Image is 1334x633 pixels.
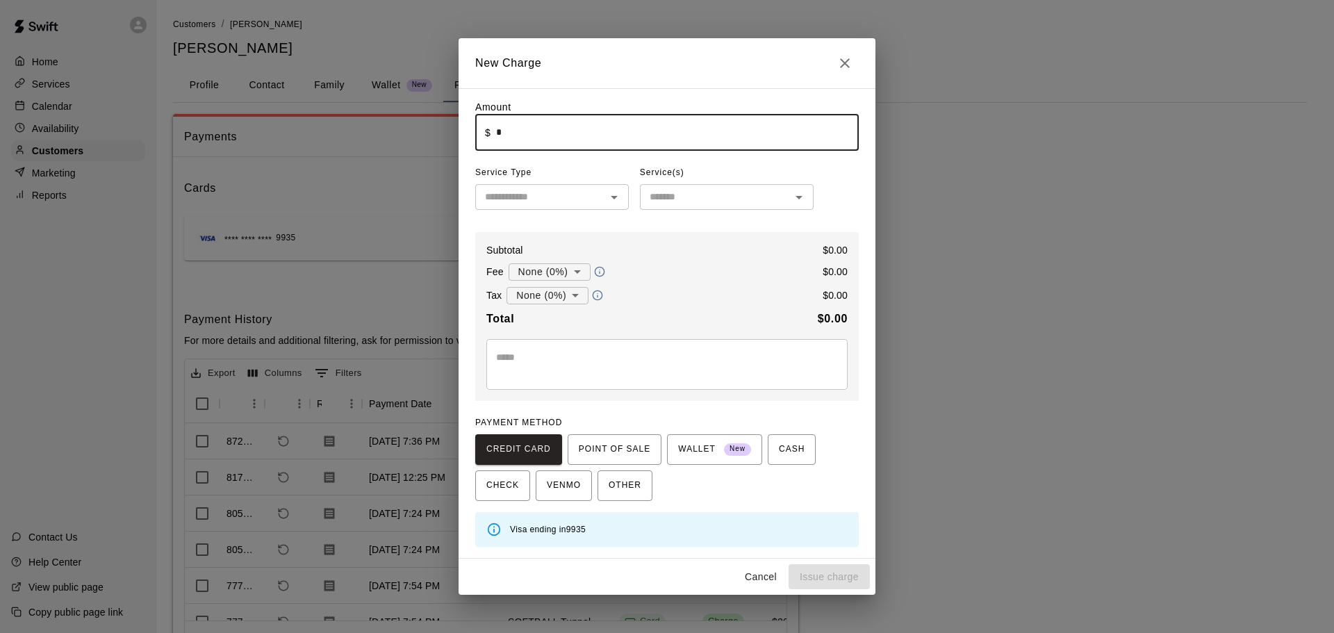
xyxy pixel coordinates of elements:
[609,475,641,497] span: OTHER
[475,470,530,501] button: CHECK
[507,283,588,309] div: None (0%)
[724,440,751,459] span: New
[579,438,650,461] span: POINT OF SALE
[459,38,875,88] h2: New Charge
[475,434,562,465] button: CREDIT CARD
[510,525,586,534] span: Visa ending in 9935
[789,188,809,207] button: Open
[598,470,652,501] button: OTHER
[475,162,629,184] span: Service Type
[823,243,848,257] p: $ 0.00
[768,434,816,465] button: CASH
[509,259,591,285] div: None (0%)
[818,313,848,324] b: $ 0.00
[604,188,624,207] button: Open
[486,313,514,324] b: Total
[779,438,805,461] span: CASH
[486,438,551,461] span: CREDIT CARD
[823,265,848,279] p: $ 0.00
[640,162,684,184] span: Service(s)
[475,101,511,113] label: Amount
[475,418,562,427] span: PAYMENT METHOD
[667,434,762,465] button: WALLET New
[547,475,581,497] span: VENMO
[536,470,592,501] button: VENMO
[831,49,859,77] button: Close
[486,243,523,257] p: Subtotal
[678,438,751,461] span: WALLET
[486,288,502,302] p: Tax
[739,564,783,590] button: Cancel
[486,265,504,279] p: Fee
[486,475,519,497] span: CHECK
[823,288,848,302] p: $ 0.00
[568,434,661,465] button: POINT OF SALE
[485,126,491,140] p: $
